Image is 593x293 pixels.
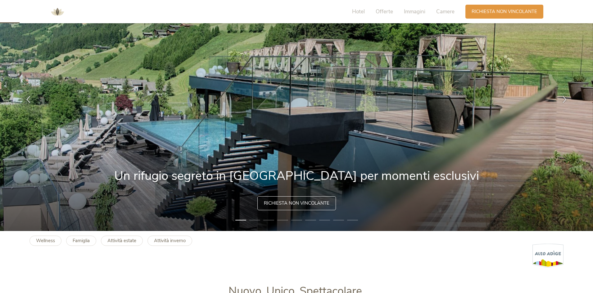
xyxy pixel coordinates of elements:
[48,2,67,21] img: AMONTI & LUNARIS Wellnessresort
[154,238,186,244] b: Attività inverno
[101,236,143,246] a: Attività estate
[73,238,90,244] b: Famiglia
[376,8,393,15] span: Offerte
[352,8,365,15] span: Hotel
[36,238,55,244] b: Wellness
[472,8,537,15] span: Richiesta non vincolante
[264,200,329,206] span: Richiesta non vincolante
[66,236,96,246] a: Famiglia
[29,236,61,246] a: Wellness
[107,238,136,244] b: Attività estate
[48,9,67,14] a: AMONTI & LUNARIS Wellnessresort
[404,8,425,15] span: Immagini
[436,8,455,15] span: Camere
[532,243,564,268] img: Alto Adige
[147,236,192,246] a: Attività inverno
